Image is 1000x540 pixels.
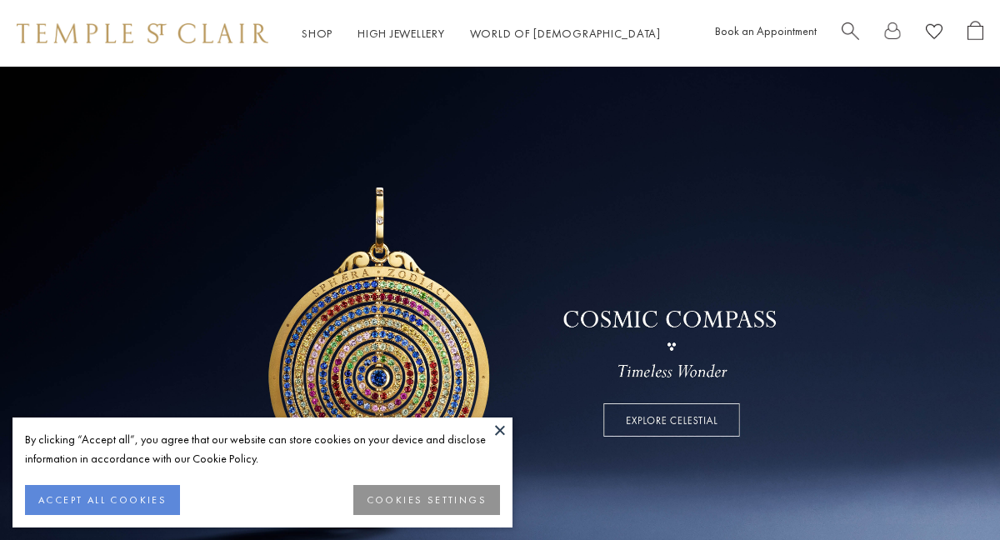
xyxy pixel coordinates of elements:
button: ACCEPT ALL COOKIES [25,485,180,515]
nav: Main navigation [302,23,661,44]
a: ShopShop [302,26,332,41]
img: Temple St. Clair [17,23,268,43]
a: Book an Appointment [715,23,817,38]
a: World of [DEMOGRAPHIC_DATA]World of [DEMOGRAPHIC_DATA] [470,26,661,41]
a: Open Shopping Bag [967,21,983,47]
button: COOKIES SETTINGS [353,485,500,515]
iframe: Gorgias live chat messenger [917,462,983,523]
a: Search [842,21,859,47]
a: High JewelleryHigh Jewellery [357,26,445,41]
a: View Wishlist [926,21,942,47]
div: By clicking “Accept all”, you agree that our website can store cookies on your device and disclos... [25,430,500,468]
